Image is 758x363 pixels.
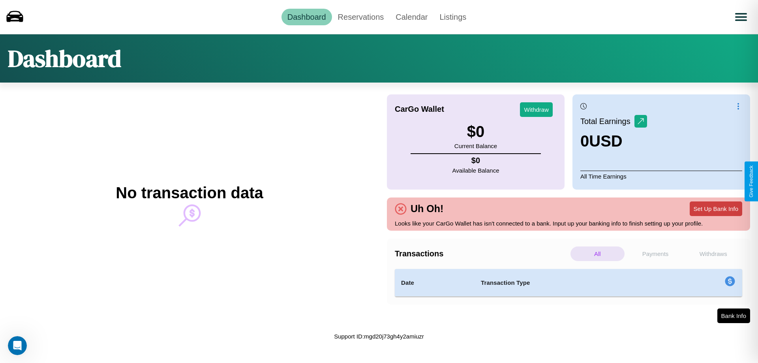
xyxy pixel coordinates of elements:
[730,6,752,28] button: Open menu
[407,203,447,214] h4: Uh Oh!
[334,331,424,342] p: Support ID: mgd20j73gh4y2amiuzr
[629,246,683,261] p: Payments
[454,123,497,141] h3: $ 0
[452,165,499,176] p: Available Balance
[717,308,750,323] button: Bank Info
[686,246,740,261] p: Withdraws
[332,9,390,25] a: Reservations
[401,278,468,288] h4: Date
[395,249,568,258] h4: Transactions
[8,42,121,75] h1: Dashboard
[390,9,433,25] a: Calendar
[570,246,625,261] p: All
[8,336,27,355] iframe: Intercom live chat
[395,105,444,114] h4: CarGo Wallet
[116,184,263,202] h2: No transaction data
[690,201,742,216] button: Set Up Bank Info
[433,9,472,25] a: Listings
[481,278,660,288] h4: Transaction Type
[580,132,647,150] h3: 0 USD
[395,269,742,297] table: simple table
[281,9,332,25] a: Dashboard
[454,141,497,151] p: Current Balance
[520,102,553,117] button: Withdraw
[395,218,742,229] p: Looks like your CarGo Wallet has isn't connected to a bank. Input up your banking info to finish ...
[452,156,499,165] h4: $ 0
[580,114,634,128] p: Total Earnings
[749,166,754,197] div: Give Feedback
[580,171,742,182] p: All Time Earnings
